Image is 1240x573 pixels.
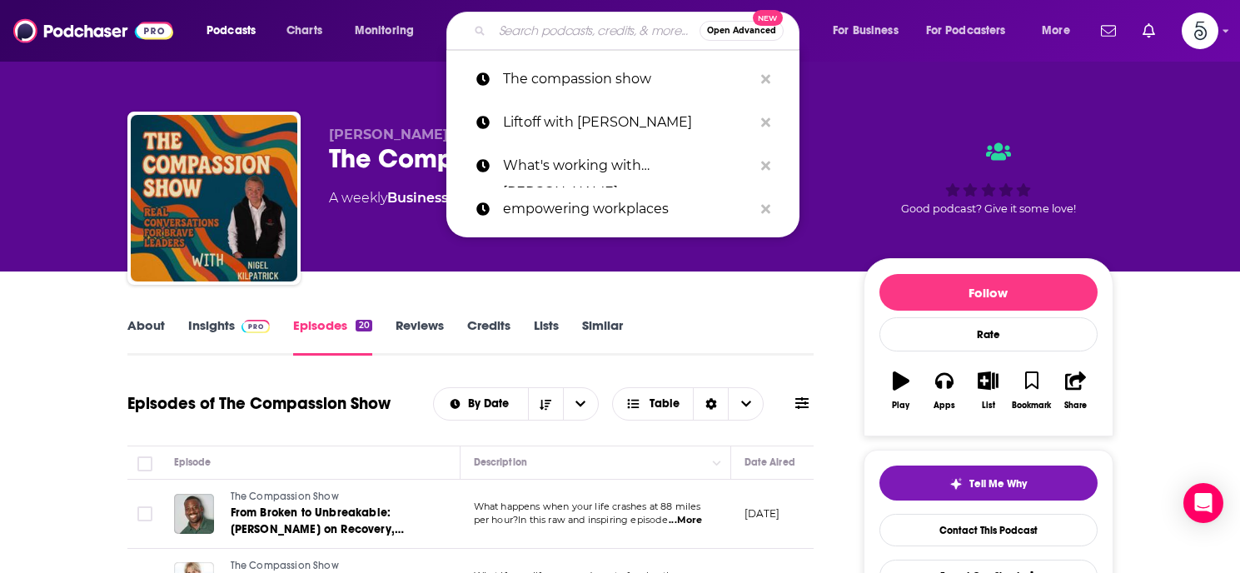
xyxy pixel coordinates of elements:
div: Bookmark [1012,401,1051,411]
button: open menu [821,17,919,44]
a: From Broken to Unbreakable: [PERSON_NAME] on Recovery, Identity & Real Strength [231,505,431,538]
img: The Compassion Show [131,115,297,282]
div: Open Intercom Messenger [1183,483,1223,523]
a: Liftoff with [PERSON_NAME] [446,101,799,144]
button: open menu [1030,17,1091,44]
span: For Podcasters [926,19,1006,42]
p: empowering workplaces [503,187,753,231]
span: Table [650,398,680,410]
button: open menu [563,388,598,420]
span: From Broken to Unbreakable: [PERSON_NAME] on Recovery, Identity & Real Strength [231,506,404,553]
a: About [127,317,165,356]
span: New [753,10,783,26]
span: per hour?In this raw and inspiring episode [474,514,668,526]
a: InsightsPodchaser Pro [188,317,271,356]
a: empowering workplaces [446,187,799,231]
p: Liftoff with Keith Newman [503,101,753,144]
div: Search podcasts, credits, & more... [462,12,815,50]
div: Description [474,452,527,472]
span: Podcasts [207,19,256,42]
span: Tell Me Why [969,477,1027,491]
img: Podchaser Pro [242,320,271,333]
a: What's working with [PERSON_NAME] [446,144,799,187]
span: [PERSON_NAME] [329,127,448,142]
span: For Business [833,19,899,42]
button: Choose View [612,387,764,421]
span: Charts [286,19,322,42]
button: Share [1053,361,1097,421]
a: Show notifications dropdown [1094,17,1123,45]
a: Charts [276,17,332,44]
div: Rate [879,317,1098,351]
button: Bookmark [1010,361,1053,421]
a: Episodes20 [293,317,371,356]
p: What's working with cam marston [503,144,753,187]
a: Lists [534,317,559,356]
button: open menu [434,398,528,410]
span: What happens when your life crashes at 88 miles [474,501,701,512]
span: The Compassion Show [231,560,339,571]
span: The Compassion Show [231,491,339,502]
a: Business [387,190,448,206]
span: Toggle select row [137,506,152,521]
button: Open AdvancedNew [700,21,784,41]
span: Monitoring [355,19,414,42]
span: Logged in as Spiral5-G2 [1182,12,1218,49]
span: By Date [468,398,515,410]
img: tell me why sparkle [949,477,963,491]
h1: Episodes of The Compassion Show [127,393,391,414]
p: [DATE] [744,506,780,521]
div: Sort Direction [693,388,728,420]
a: The compassion show [446,57,799,101]
button: List [966,361,1009,421]
div: Episode [174,452,212,472]
p: The compassion show [503,57,753,101]
div: Good podcast? Give it some love! [864,127,1113,230]
img: Podchaser - Follow, Share and Rate Podcasts [13,15,173,47]
a: The Compassion Show [231,490,431,505]
button: tell me why sparkleTell Me Why [879,466,1098,501]
div: List [982,401,995,411]
button: Play [879,361,923,421]
button: Sort Direction [528,388,563,420]
span: ...More [669,514,702,527]
button: Show profile menu [1182,12,1218,49]
button: Column Actions [707,453,727,473]
div: Date Aired [744,452,795,472]
div: A weekly podcast [329,188,501,208]
span: More [1042,19,1070,42]
div: Play [892,401,909,411]
div: 20 [356,320,371,331]
span: Good podcast? Give it some love! [901,202,1076,215]
a: Contact This Podcast [879,514,1098,546]
a: Reviews [396,317,444,356]
div: Share [1064,401,1087,411]
button: Follow [879,274,1098,311]
h2: Choose List sort [433,387,599,421]
button: open menu [195,17,277,44]
a: Show notifications dropdown [1136,17,1162,45]
img: User Profile [1182,12,1218,49]
div: Apps [934,401,955,411]
button: Apps [923,361,966,421]
input: Search podcasts, credits, & more... [492,17,700,44]
span: Open Advanced [707,27,776,35]
button: open menu [915,17,1030,44]
button: open menu [343,17,436,44]
a: Similar [582,317,623,356]
a: Credits [467,317,510,356]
